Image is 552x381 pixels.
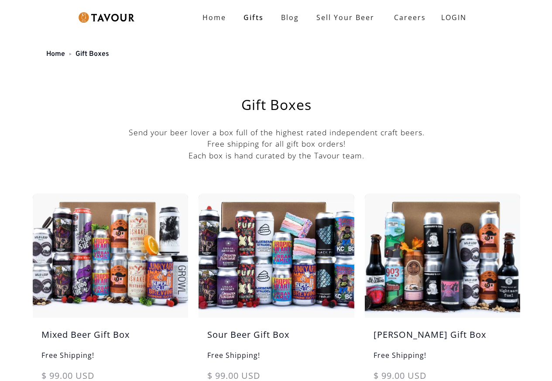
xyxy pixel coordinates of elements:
[33,127,520,161] p: Send your beer lover a box full of the highest rated independent craft beers. Free shipping for a...
[199,328,354,350] h5: Sour Beer Gift Box
[383,5,432,30] a: Careers
[46,50,65,58] a: Home
[308,9,383,26] a: Sell Your Beer
[272,9,308,26] a: Blog
[199,350,354,369] h6: Free Shipping!
[55,98,498,112] h1: Gift Boxes
[202,13,226,22] strong: Home
[194,9,235,26] a: Home
[432,9,475,26] a: LOGIN
[33,328,188,350] h5: Mixed Beer Gift Box
[394,9,426,26] strong: Careers
[33,350,188,369] h6: Free Shipping!
[365,328,520,350] h5: [PERSON_NAME] Gift Box
[365,350,520,369] h6: Free Shipping!
[235,9,272,26] a: Gifts
[75,50,109,58] a: Gift Boxes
